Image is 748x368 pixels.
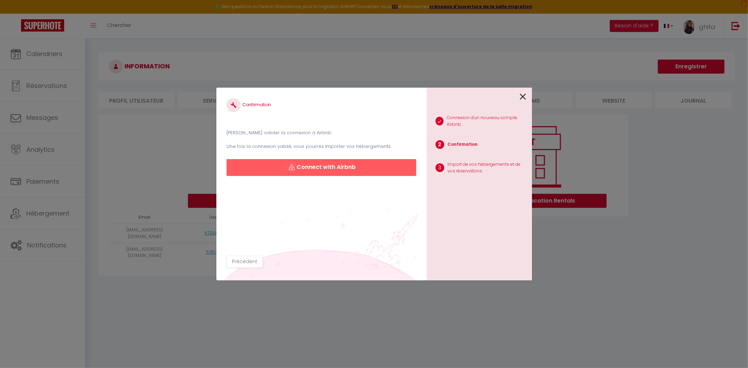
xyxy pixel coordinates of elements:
[447,115,526,128] p: Connexion d'un nouveau compte Airbnb
[448,161,526,175] p: Import de vos hébergements et de vos réservations
[448,141,478,148] p: Confirmation
[227,143,416,150] p: Une fois la connexion validé, vous pourrez importer vos hébergements.
[227,159,416,176] button: Connect with Airbnb
[227,129,416,136] p: [PERSON_NAME] valider la connexion à Airbnb.
[436,140,444,149] span: 2
[6,3,27,24] button: Ouvrir le widget de chat LiveChat
[436,163,444,172] span: 3
[227,98,416,112] h4: Confirmation
[227,256,263,268] button: Précédent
